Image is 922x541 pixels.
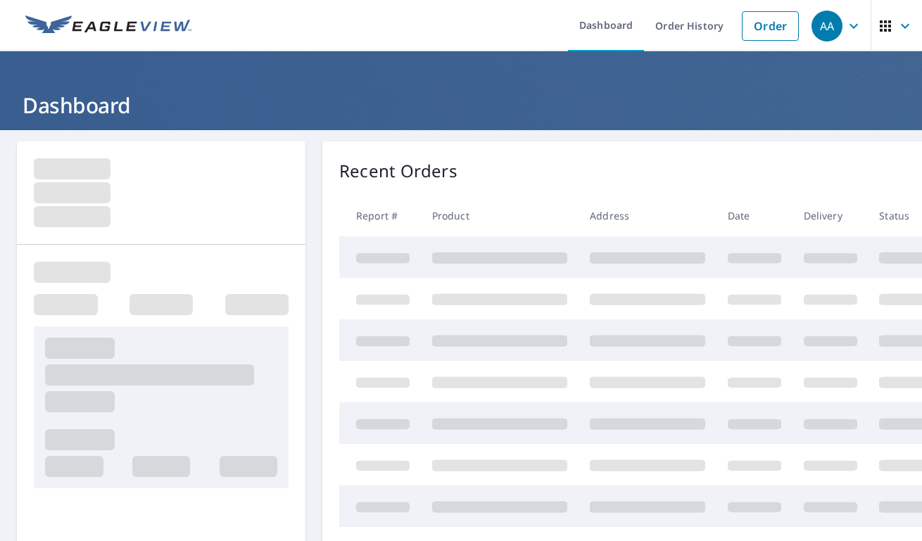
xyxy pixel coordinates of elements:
[339,195,421,236] th: Report #
[579,195,716,236] th: Address
[716,195,792,236] th: Date
[25,15,191,37] img: EV Logo
[812,11,842,42] div: AA
[421,195,579,236] th: Product
[742,11,799,41] a: Order
[17,91,905,120] h1: Dashboard
[339,158,457,184] p: Recent Orders
[792,195,869,236] th: Delivery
